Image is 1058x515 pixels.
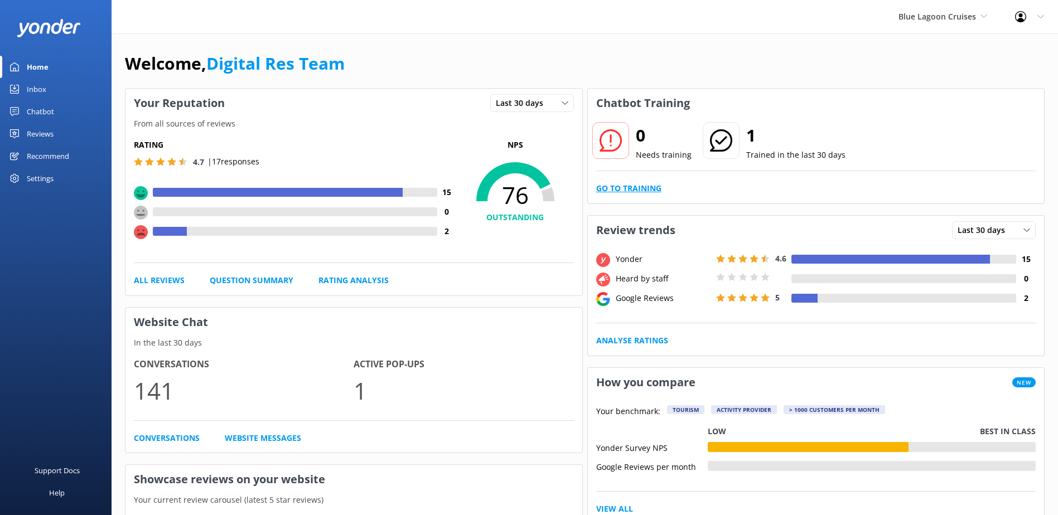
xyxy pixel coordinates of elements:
[125,308,582,337] h3: Website Chat
[457,181,574,209] span: 76
[588,216,684,245] h3: Review trends
[134,357,354,372] h4: Conversations
[667,405,704,414] div: Tourism
[784,405,885,414] div: > 1000 customers per month
[206,52,345,75] a: Digital Res Team
[134,372,354,409] p: 141
[27,167,54,190] div: Settings
[125,494,582,506] p: Your current review carousel (latest 5 star reviews)
[636,149,692,161] p: Needs training
[636,122,692,149] h2: 0
[588,368,704,397] h3: How you compare
[49,482,65,504] div: Help
[596,405,660,419] p: Your benchmark:
[596,503,633,515] a: View All
[980,425,1036,438] p: Best in class
[596,182,661,195] a: Go to Training
[125,465,582,494] h3: Showcase reviews on your website
[437,225,457,237] h4: 2
[708,425,726,438] p: Low
[1016,273,1036,285] h4: 0
[193,157,204,167] span: 4.7
[613,273,713,285] div: Heard by staff
[210,274,293,286] a: Question Summary
[775,253,786,264] span: 4.6
[125,50,345,77] h1: Welcome,
[207,156,259,168] p: | 17 responses
[596,334,668,347] a: Analyse Ratings
[457,211,574,224] h4: OUTSTANDING
[17,19,81,37] img: yonder-white-logo.png
[27,100,54,123] div: Chatbot
[354,357,573,372] h4: Active Pop-ups
[134,139,457,151] h5: Rating
[27,78,46,100] div: Inbox
[354,372,573,409] p: 1
[613,253,713,265] div: Yonder
[1012,377,1036,387] span: New
[27,123,54,145] div: Reviews
[746,149,846,161] p: Trained in the last 30 days
[746,122,846,149] h2: 1
[1016,292,1036,304] h4: 2
[596,442,708,452] div: Yonder Survey NPS
[596,461,708,471] div: Google Reviews per month
[1016,253,1036,265] h4: 15
[125,337,582,349] p: In the last 30 days
[27,145,69,167] div: Recommend
[457,139,574,151] p: NPS
[958,224,1012,236] span: Last 30 days
[125,89,233,118] h3: Your Reputation
[775,292,780,303] span: 5
[588,89,698,118] h3: Chatbot Training
[134,274,185,286] a: All Reviews
[35,459,80,482] div: Support Docs
[318,274,389,286] a: Rating Analysis
[496,97,550,109] span: Last 30 days
[134,432,200,444] a: Conversations
[898,11,976,22] span: Blue Lagoon Cruises
[437,186,457,198] h4: 15
[27,56,49,78] div: Home
[125,118,582,130] p: From all sources of reviews
[613,292,713,304] div: Google Reviews
[437,206,457,218] h4: 0
[225,432,301,444] a: Website Messages
[711,405,777,414] div: Activity Provider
